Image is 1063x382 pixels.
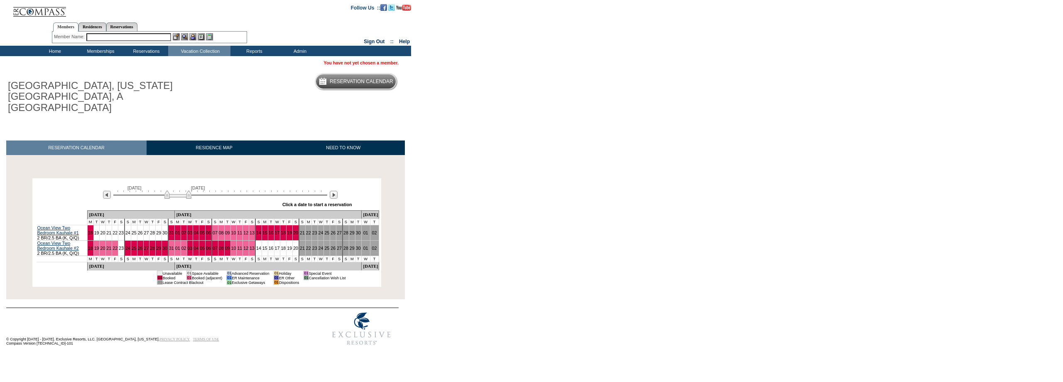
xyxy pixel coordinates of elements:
td: 20 [293,241,299,256]
td: M [349,219,355,225]
a: NEED TO KNOW [282,140,405,155]
td: Holiday [279,271,299,276]
a: 02 [372,246,377,251]
td: 23 [118,241,125,256]
td: T [193,219,199,225]
a: Reservations [106,22,137,31]
td: F [330,219,336,225]
a: Ocean View Two Bedroom Kauhale #2 [37,241,79,251]
td: M [262,256,268,262]
a: 31 [169,246,174,251]
a: 29 [156,246,161,251]
a: 27 [144,246,149,251]
td: T [106,256,112,262]
td: Unavailable [162,271,182,276]
td: M [305,256,311,262]
a: 04 [193,230,198,235]
td: 01 [274,276,279,280]
td: T [370,219,379,225]
a: 01 [363,230,368,235]
td: S [168,219,174,225]
a: 29 [350,246,355,251]
a: 04 [193,246,198,251]
td: 19 [93,225,100,241]
a: 07 [213,230,218,235]
td: S [299,219,305,225]
img: b_calculator.gif [206,33,213,40]
a: 19 [287,230,292,235]
td: F [287,219,293,225]
a: 16 [269,230,274,235]
td: F [287,256,293,262]
a: Sign Out [364,39,385,44]
div: Click a date to start a reservation [282,202,352,207]
a: 01 [175,246,180,251]
td: S [249,256,255,262]
td: 15 [262,241,268,256]
td: Advanced Reservation [232,271,269,276]
td: 01 [304,276,309,280]
a: 26 [331,246,336,251]
a: 25 [324,230,329,235]
td: © Copyright [DATE] - [DATE]. Exclusive Resorts, LLC. [GEOGRAPHIC_DATA], [US_STATE]. Compass Versi... [6,309,297,350]
td: 30 [162,225,168,241]
td: F [156,219,162,225]
a: Follow us on Twitter [388,5,395,10]
a: 18 [88,246,93,251]
td: W [274,219,280,225]
td: F [112,256,118,262]
a: 21 [300,230,305,235]
a: 03 [188,246,193,251]
a: 24 [318,230,323,235]
td: Reservations [122,46,168,56]
td: S [168,256,174,262]
td: T [149,256,156,262]
a: 27 [337,246,342,251]
a: 22 [306,230,311,235]
td: S [118,256,125,262]
td: S [162,219,168,225]
td: Booked (adjacent) [192,276,223,280]
td: Reports [230,46,276,56]
td: Dispositions [279,280,299,285]
td: Admin [276,46,322,56]
td: 01 [157,276,162,280]
td: T [181,219,187,225]
td: W [230,256,237,262]
td: 01 [227,271,232,276]
a: 22 [306,246,311,251]
td: T [106,219,112,225]
td: W [187,256,193,262]
a: 24 [125,246,130,251]
img: Become our fan on Facebook [380,4,387,11]
td: 01 [274,280,279,285]
div: Member Name: [54,33,86,40]
td: T [93,256,100,262]
td: S [212,219,218,225]
td: M [305,219,311,225]
a: 31 [169,230,174,235]
td: ER Other [279,276,299,280]
td: [DATE] [174,262,361,271]
h5: Reservation Calendar [330,79,393,84]
a: 06 [206,230,211,235]
td: S [206,256,212,262]
a: Members [53,22,78,32]
td: S [299,256,305,262]
a: 13 [250,246,255,251]
td: Special Event [309,271,345,276]
td: 22 [112,225,118,241]
td: T [149,219,156,225]
td: ER Maintenance [232,276,269,280]
a: 10 [231,246,236,251]
td: W [318,219,324,225]
td: T [137,219,143,225]
a: 12 [243,230,248,235]
span: You have not yet chosen a member. [324,60,399,65]
a: 09 [225,246,230,251]
td: T [280,256,287,262]
a: 08 [219,230,224,235]
td: 25 [131,225,137,241]
a: 28 [150,246,155,251]
td: M [262,219,268,225]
